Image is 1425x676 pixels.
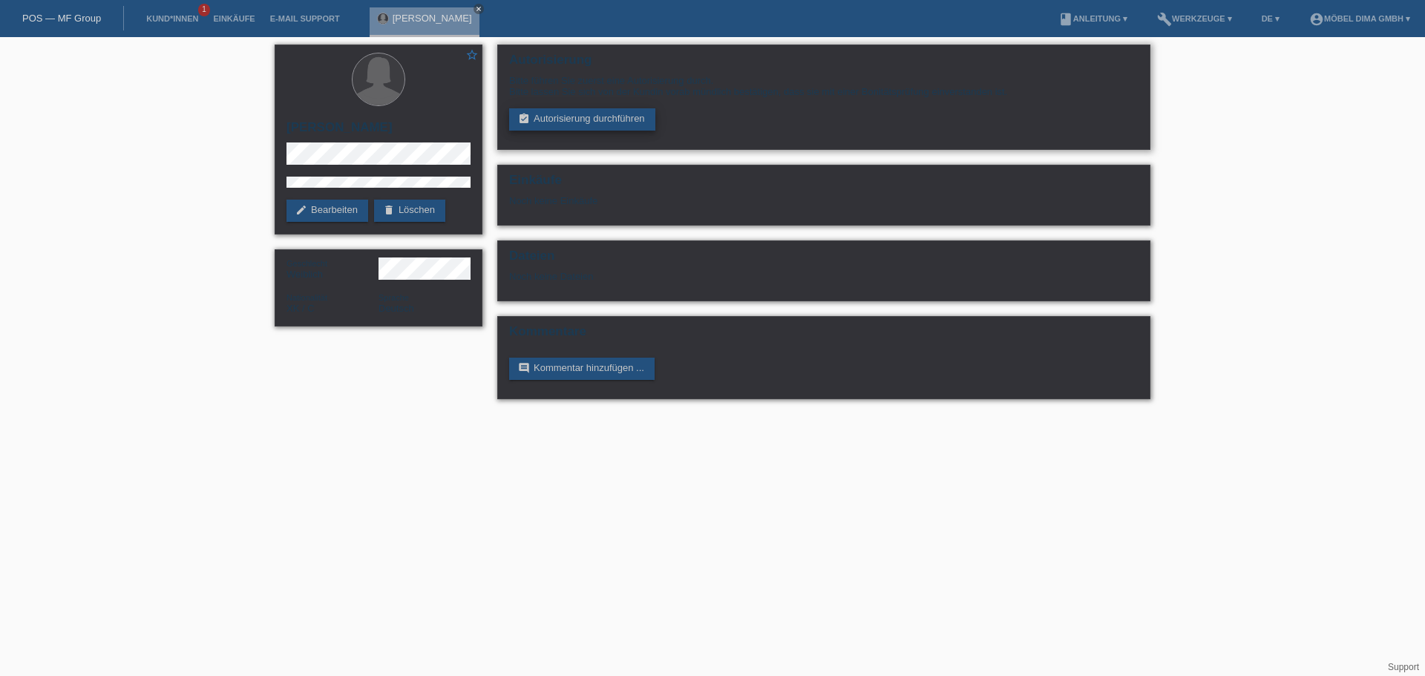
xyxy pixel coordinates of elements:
[206,14,262,23] a: Einkäufe
[1051,14,1135,23] a: bookAnleitung ▾
[465,48,479,64] a: star_border
[393,13,472,24] a: [PERSON_NAME]
[509,173,1139,195] h2: Einkäufe
[379,293,409,302] span: Sprache
[198,4,210,16] span: 1
[1302,14,1418,23] a: account_circleMöbel DIMA GmbH ▾
[518,113,530,125] i: assignment_turned_in
[1254,14,1287,23] a: DE ▾
[518,362,530,374] i: comment
[263,14,347,23] a: E-Mail Support
[509,249,1139,271] h2: Dateien
[509,108,655,131] a: assignment_turned_inAutorisierung durchführen
[1309,12,1324,27] i: account_circle
[1388,662,1419,672] a: Support
[379,303,414,314] span: Deutsch
[295,204,307,216] i: edit
[509,75,1139,97] div: Bitte führen Sie zuerst eine Autorisierung durch. Bitte lassen Sie sich von der Kundin vorab münd...
[139,14,206,23] a: Kund*innen
[509,53,1139,75] h2: Autorisierung
[286,120,471,142] h2: [PERSON_NAME]
[1058,12,1073,27] i: book
[475,5,482,13] i: close
[509,324,1139,347] h2: Kommentare
[286,200,368,222] a: editBearbeiten
[1157,12,1172,27] i: build
[509,271,963,282] div: Noch keine Dateien
[286,257,379,280] div: Weiblich
[22,13,101,24] a: POS — MF Group
[383,204,395,216] i: delete
[509,195,1139,217] div: Noch keine Einkäufe
[1150,14,1239,23] a: buildWerkzeuge ▾
[286,259,327,268] span: Geschlecht
[286,293,327,302] span: Nationalität
[465,48,479,62] i: star_border
[374,200,445,222] a: deleteLöschen
[474,4,484,14] a: close
[509,358,655,380] a: commentKommentar hinzufügen ...
[286,303,315,314] span: Kosovo / C / 11.12.2009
